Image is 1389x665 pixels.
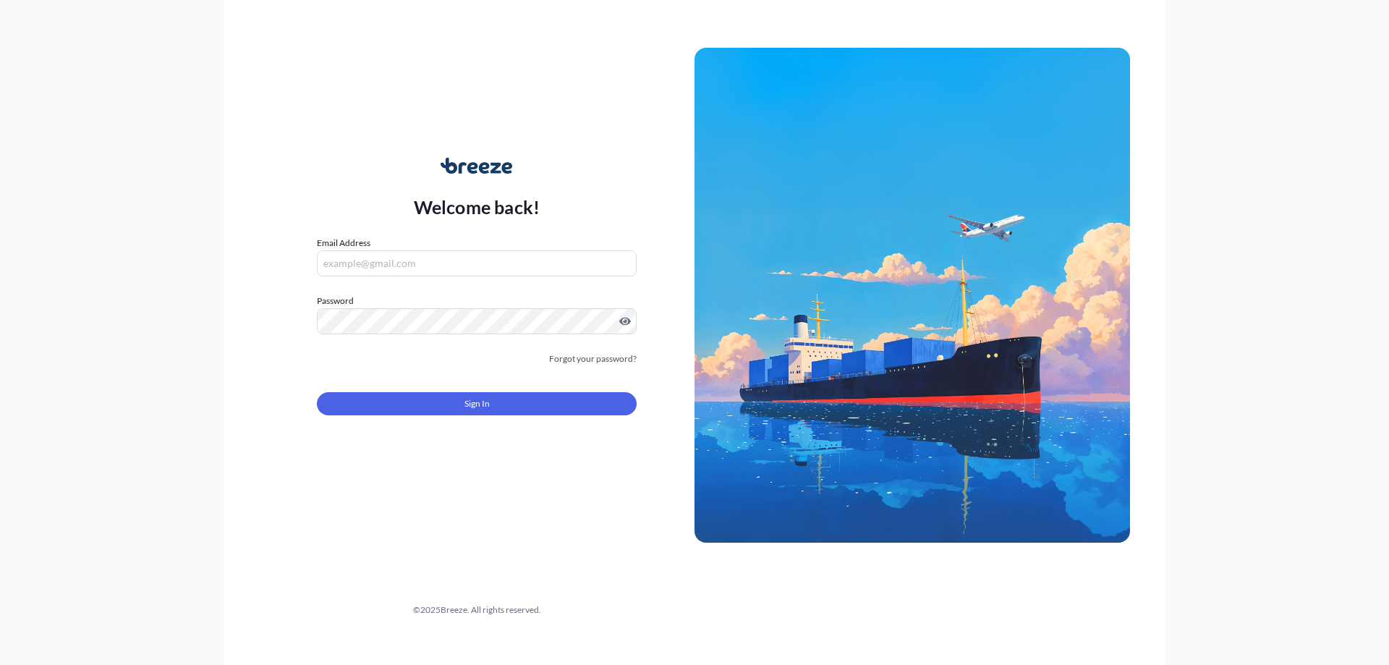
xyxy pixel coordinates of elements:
input: example@gmail.com [317,250,637,276]
label: Password [317,294,637,308]
span: Sign In [464,397,490,411]
img: Ship illustration [694,48,1130,543]
p: Welcome back! [414,195,540,219]
button: Sign In [317,392,637,415]
label: Email Address [317,236,370,250]
div: © 2025 Breeze. All rights reserved. [259,603,694,617]
a: Forgot your password? [549,352,637,366]
button: Show password [619,315,631,327]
